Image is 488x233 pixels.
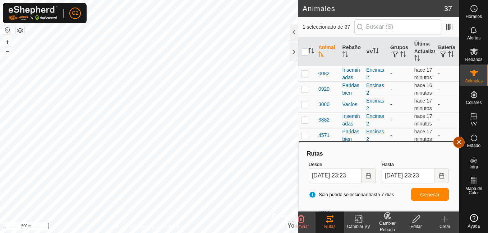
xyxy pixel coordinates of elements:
[467,143,480,148] span: Estado
[309,161,376,168] label: Desde
[366,98,384,111] a: Encinas2
[411,188,449,201] button: Generar
[318,116,330,124] span: 3882
[435,97,459,112] td: -
[342,66,361,81] div: Inseminadas
[3,47,12,56] button: –
[414,98,432,111] span: 30 ago 2025, 23:06
[342,128,361,143] div: Paridas bien
[112,224,153,230] a: Política de Privacidad
[444,3,452,14] span: 37
[435,112,459,128] td: -
[366,49,373,54] font: VV
[354,19,441,34] input: Buscar (S)
[465,57,482,62] span: Rebaños
[306,149,452,158] div: Rutas
[387,81,411,97] td: -
[431,223,459,230] div: Crear
[469,165,478,169] span: Infra
[435,128,459,143] td: -
[387,112,411,128] td: -
[438,44,455,50] font: Batería
[382,161,449,168] label: Hasta
[287,223,294,229] span: Yo
[387,97,411,112] td: -
[72,9,79,17] span: G2
[400,52,406,58] p-sorticon: Activar para ordenar
[342,44,361,50] font: Rebaño
[387,128,411,143] td: -
[162,224,186,230] a: Contáctenos
[318,70,330,77] span: 0082
[460,211,488,231] a: Ayuda
[342,52,348,58] p-sorticon: Activar para ordenar
[318,44,335,50] font: Animal
[467,36,480,40] span: Alertas
[362,168,376,183] button: Elija la fecha
[420,192,440,198] span: Generar
[366,129,384,142] a: Encinas2
[414,129,432,142] span: 30 ago 2025, 23:06
[303,23,354,31] span: 1 seleccionado de 37
[342,113,361,128] div: Inseminadas
[342,82,361,97] div: Paridas bien
[309,191,394,198] span: Solo puede seleccionar hasta 7 días
[308,49,314,54] p-sorticon: Activar para ordenar
[287,222,295,230] button: Yo
[471,122,477,126] span: VV
[293,224,309,229] span: Eliminar
[373,49,379,54] p-sorticon: Activar para ordenar
[387,66,411,81] td: -
[318,52,324,58] p-sorticon: Activar para ordenar
[414,56,420,62] p-sorticon: Activar para ordenar
[342,101,361,108] div: Vacíos
[316,223,344,230] div: Rutas
[344,223,373,230] div: Cambiar VV
[468,224,480,228] span: Ayuda
[448,52,454,58] p-sorticon: Activar para ordenar
[9,6,57,20] img: Logo Gallagher
[366,67,384,80] a: Encinas2
[373,220,402,233] div: Cambiar Rebaño
[466,14,482,19] span: Horarios
[318,101,330,108] span: 3080
[465,79,483,83] span: Animales
[303,4,444,13] h2: Animales
[16,26,24,35] button: Capas del Mapa
[366,113,384,127] a: Encinas2
[435,81,459,97] td: -
[3,38,12,46] button: +
[466,100,482,105] span: Collares
[414,82,432,96] span: 30 ago 2025, 23:06
[414,67,432,80] span: 30 ago 2025, 23:06
[318,85,330,93] span: 0920
[366,82,384,96] a: Encinas2
[434,168,449,183] button: Elija la fecha
[3,26,12,34] button: Restablecer Mapa
[414,41,447,54] font: Última Actualización
[461,186,486,195] span: Mapa de Calor
[414,113,432,127] span: 30 ago 2025, 23:06
[402,223,431,230] div: Editar
[390,44,408,50] font: Grupos
[435,66,459,81] td: -
[318,132,330,139] span: 4571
